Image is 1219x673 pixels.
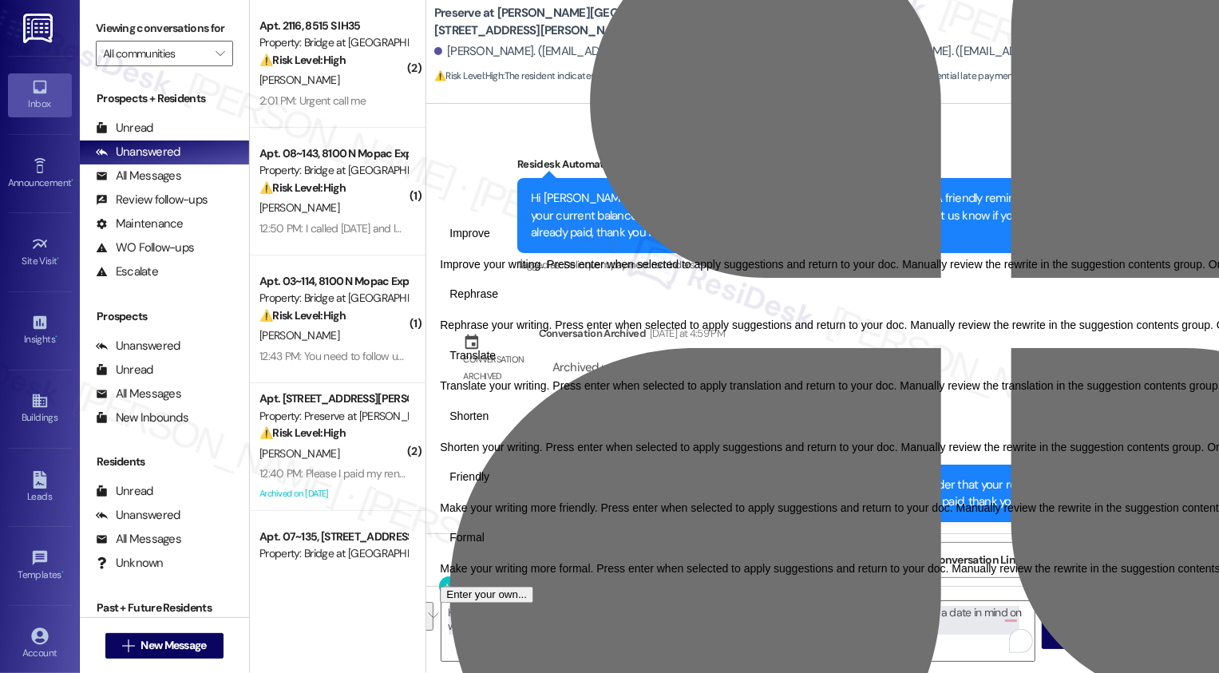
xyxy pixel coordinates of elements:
[96,192,208,208] div: Review follow-ups
[96,362,153,378] div: Unread
[216,47,224,60] i: 
[259,53,346,67] strong: ⚠️ Risk Level: High
[96,507,180,524] div: Unanswered
[259,408,407,425] div: Property: Preserve at [PERSON_NAME][GEOGRAPHIC_DATA]
[96,144,180,160] div: Unanswered
[96,120,153,137] div: Unread
[259,145,407,162] div: Apt. 08~143, 8100 N Mopac Expwy
[96,168,181,184] div: All Messages
[105,633,224,659] button: New Message
[259,529,407,545] div: Apt. 07~135, [STREET_ADDRESS]
[80,600,249,616] div: Past + Future Residents
[259,180,346,195] strong: ⚠️ Risk Level: High
[8,387,72,430] a: Buildings
[96,338,180,354] div: Unanswered
[8,73,72,117] a: Inbox
[259,18,407,34] div: Apt. 2116, 8515 S IH35
[96,555,164,572] div: Unknown
[259,200,339,215] span: [PERSON_NAME]
[259,545,407,562] div: Property: Bridge at [GEOGRAPHIC_DATA]
[96,483,153,500] div: Unread
[434,68,1018,85] span: : The resident indicates they are waiting on a deposit to pay rent, which involves a financial co...
[8,544,72,588] a: Templates •
[259,221,885,236] div: 12:50 PM: I called [DATE] and let them know I will be making the payment. My employer had an erro...
[57,253,60,264] span: •
[259,308,346,323] strong: ⚠️ Risk Level: High
[259,349,476,363] div: 12:43 PM: You need to follow up with your team
[55,331,57,342] span: •
[122,639,134,652] i: 
[259,290,407,307] div: Property: Bridge at [GEOGRAPHIC_DATA]
[434,43,728,60] div: [PERSON_NAME]. ([EMAIL_ADDRESS][DOMAIN_NAME])
[259,446,339,461] span: [PERSON_NAME]
[259,34,407,51] div: Property: Bridge at [GEOGRAPHIC_DATA]
[259,390,407,407] div: Apt. [STREET_ADDRESS][PERSON_NAME]
[434,5,754,39] b: Preserve at [PERSON_NAME][GEOGRAPHIC_DATA]: Apt. [STREET_ADDRESS][PERSON_NAME]
[259,93,366,108] div: 2:01 PM: Urgent call me
[259,273,407,290] div: Apt. 03~114, 8100 N Mopac Expwy
[96,263,158,280] div: Escalate
[259,328,339,342] span: [PERSON_NAME]
[103,41,208,66] input: All communities
[96,410,188,426] div: New Inbounds
[96,531,181,548] div: All Messages
[80,308,249,325] div: Prospects
[141,637,206,654] span: New Message
[8,623,72,666] a: Account
[96,216,184,232] div: Maintenance
[259,426,346,440] strong: ⚠️ Risk Level: High
[80,453,249,470] div: Residents
[259,73,339,87] span: [PERSON_NAME]
[258,484,409,504] div: Archived on [DATE]
[8,231,72,274] a: Site Visit •
[8,466,72,509] a: Leads
[441,601,1035,661] textarea: To enrich screen reader interactions, please activate Accessibility in Grammarly extension settings
[96,240,194,256] div: WO Follow-ups
[71,175,73,186] span: •
[434,69,503,82] strong: ⚠️ Risk Level: High
[96,386,181,402] div: All Messages
[96,16,233,41] label: Viewing conversations for
[259,162,407,179] div: Property: Bridge at [GEOGRAPHIC_DATA]
[23,14,56,43] img: ResiDesk Logo
[259,466,632,481] div: 12:40 PM: Please I paid my rent already on the 3rd plus I'm on section 8 call them
[8,309,72,352] a: Insights •
[80,90,249,107] div: Prospects + Residents
[61,567,64,578] span: •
